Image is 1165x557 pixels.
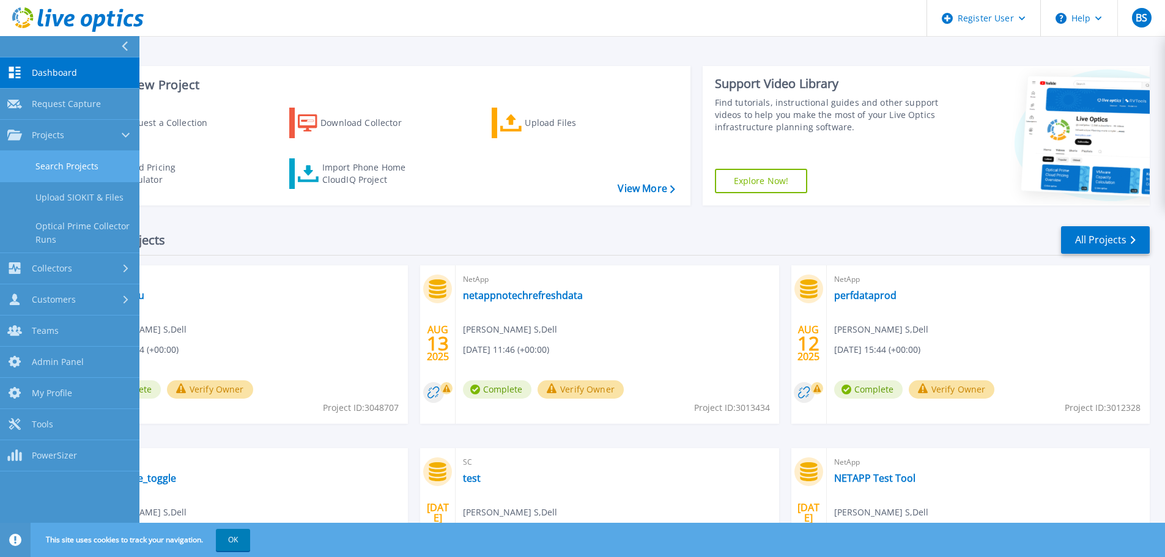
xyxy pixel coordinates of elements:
h3: Start a New Project [87,78,675,92]
span: [PERSON_NAME] S , Dell [834,323,928,336]
span: Teams [32,325,59,336]
a: Explore Now! [715,169,808,193]
a: Download Collector [289,108,426,138]
a: Upload Files [492,108,628,138]
span: Tools [32,419,53,430]
a: NETAPP Test Tool [834,472,915,484]
div: Download Collector [320,111,418,135]
span: Admin Panel [32,356,84,367]
div: Find tutorials, instructional guides and other support videos to help you make the most of your L... [715,97,943,133]
span: [PERSON_NAME] S , Dell [463,506,557,519]
span: Project ID: 3012328 [1065,401,1141,415]
span: BS [1136,13,1147,23]
button: Verify Owner [167,380,253,399]
span: [PERSON_NAME] S , Dell [463,323,557,336]
a: netappnotechrefreshdata [463,289,583,301]
span: Dashboard [32,67,77,78]
div: Support Video Library [715,76,943,92]
span: Complete [463,380,531,399]
span: NetApp [92,456,401,469]
span: Complete [834,380,903,399]
span: SC [463,456,771,469]
span: NetApp [834,273,1142,286]
span: Collectors [32,263,72,274]
a: Cloud Pricing Calculator [87,158,223,189]
span: [DATE] 11:46 (+00:00) [463,343,549,356]
span: SC [92,273,401,286]
span: Project ID: 3048707 [323,401,399,415]
span: Customers [32,294,76,305]
span: Project ID: 3013434 [694,401,770,415]
div: Import Phone Home CloudIQ Project [322,161,418,186]
span: PowerSizer [32,450,77,461]
a: All Projects [1061,226,1150,254]
span: [PERSON_NAME] S , Dell [834,506,928,519]
div: Cloud Pricing Calculator [120,161,218,186]
a: View More [618,183,675,194]
span: 13 [427,338,449,349]
button: Verify Owner [538,380,624,399]
div: AUG 2025 [426,321,449,366]
button: OK [216,529,250,551]
div: [DATE] 2025 [426,504,449,548]
span: NetApp [834,456,1142,469]
div: AUG 2025 [797,321,820,366]
a: Request a Collection [87,108,223,138]
div: [DATE] 2025 [797,504,820,548]
span: Projects [32,130,64,141]
a: perfdataprod [834,289,897,301]
span: My Profile [32,388,72,399]
span: NetApp [463,273,771,286]
div: Upload Files [525,111,623,135]
span: Request Capture [32,98,101,109]
div: Request a Collection [122,111,220,135]
button: Verify Owner [909,380,995,399]
span: [DATE] 15:44 (+00:00) [834,343,920,356]
span: 12 [797,338,819,349]
a: test [463,472,481,484]
span: This site uses cookies to track your navigation. [34,529,250,551]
